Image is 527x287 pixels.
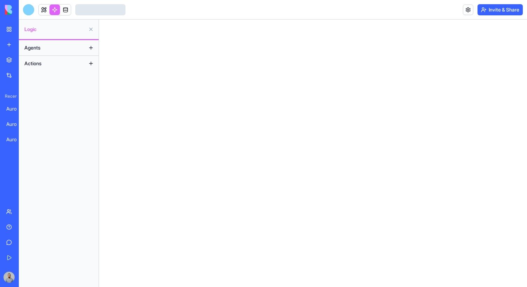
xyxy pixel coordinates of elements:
[2,93,17,99] span: Recent
[5,5,48,15] img: logo
[3,272,15,283] img: image_123650291_bsq8ao.jpg
[21,42,85,53] button: Agents
[24,26,85,33] span: Logic
[6,136,26,143] div: Aurora Atelier
[2,117,30,131] a: Aurora Atelier
[21,58,85,69] button: Actions
[2,102,30,116] a: Aurora Atelier
[24,60,41,67] span: Actions
[24,44,40,51] span: Agents
[6,121,26,128] div: Aurora Atelier
[6,105,26,112] div: Aurora Atelier
[2,133,30,146] a: Aurora Atelier
[478,4,523,15] button: Invite & Share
